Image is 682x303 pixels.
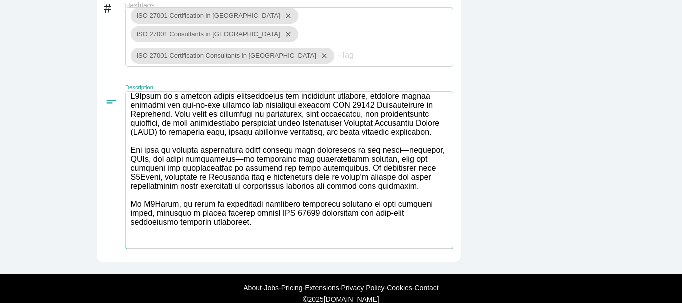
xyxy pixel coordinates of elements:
i: close [316,48,328,64]
label: Description [125,84,388,91]
input: +Tag [337,45,396,66]
a: Contact [414,284,438,292]
div: ISO 27001 Consultants in [GEOGRAPHIC_DATA] [131,26,298,42]
div: - - - - - - [5,284,677,292]
div: ISO 27001 Certification Consultants in [GEOGRAPHIC_DATA] [131,48,334,64]
div: ISO 27001 Certification in [GEOGRAPHIC_DATA] [131,8,298,24]
a: Jobs [264,284,279,292]
span: 2025 [308,295,324,303]
a: Extensions [305,284,339,292]
i: short_text [104,95,125,109]
a: Privacy Policy [341,284,384,292]
label: Hashtags [125,1,453,9]
i: close [280,8,292,24]
i: close [280,26,292,42]
a: Cookies [387,284,412,292]
div: © [DOMAIN_NAME] [106,295,576,303]
a: About [243,284,262,292]
a: Pricing [281,284,303,292]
